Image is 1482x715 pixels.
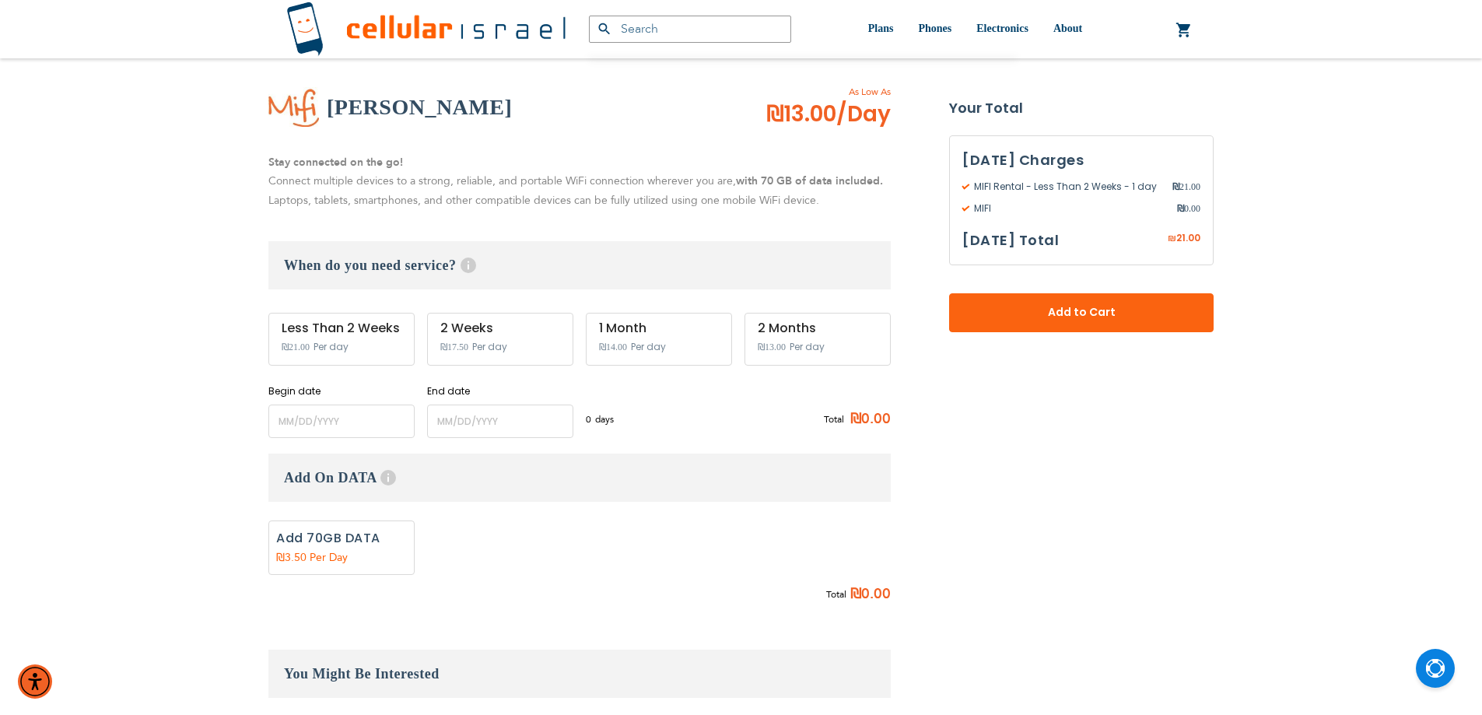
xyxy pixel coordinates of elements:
[586,412,595,426] span: 0
[1172,180,1200,194] span: 21.00
[1053,23,1082,34] span: About
[1168,232,1176,246] span: ₪
[949,96,1214,120] strong: Your Total
[962,180,1172,194] span: MIFI Rental - Less Than 2 Weeks - 1 day
[824,412,844,426] span: Total
[861,583,891,606] span: 0.00
[962,149,1200,172] h3: [DATE] Charges
[599,321,719,335] div: 1 Month
[949,293,1214,332] button: Add to Cart
[589,16,791,43] input: Search
[268,153,891,211] p: Connect multiple devices to a strong, reliable, and portable WiFi connection wherever you are, La...
[461,258,476,273] span: Help
[286,2,566,57] img: Cellular Israel Logo
[790,340,825,354] span: Per day
[327,92,512,123] h2: [PERSON_NAME]
[962,229,1059,252] h3: [DATE] Total
[268,454,891,502] h3: Add On DATA
[758,342,786,352] span: ₪13.00
[427,384,573,398] label: End date
[380,470,396,485] span: Help
[282,321,401,335] div: Less Than 2 Weeks
[284,666,440,682] span: You Might Be Interested
[826,587,846,603] span: Total
[1177,202,1184,216] span: ₪
[314,340,349,354] span: Per day
[599,342,627,352] span: ₪14.00
[844,408,891,431] span: ₪0.00
[976,23,1028,34] span: Electronics
[440,342,468,352] span: ₪17.50
[18,664,52,699] div: Accessibility Menu
[918,23,951,34] span: Phones
[631,340,666,354] span: Per day
[268,155,403,170] strong: Stay connected on the go!
[836,99,891,130] span: /Day
[282,342,310,352] span: ₪21.00
[427,405,573,438] input: MM/DD/YYYY
[268,241,891,289] h3: When do you need service?
[268,384,415,398] label: Begin date
[766,99,891,130] span: ₪13.00
[440,321,560,335] div: 2 Weeks
[868,23,894,34] span: Plans
[758,321,878,335] div: 2 Months
[1176,231,1200,244] span: 21.00
[1172,180,1179,194] span: ₪
[724,85,891,99] span: As Low As
[268,87,319,127] img: MIFI Rental
[268,405,415,438] input: MM/DD/YYYY
[595,412,614,426] span: days
[962,202,1177,216] span: MIFI
[1177,202,1200,216] span: 0.00
[1000,304,1162,321] span: Add to Cart
[736,173,883,188] strong: with 70 GB of data included.
[850,583,861,606] span: ₪
[472,340,507,354] span: Per day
